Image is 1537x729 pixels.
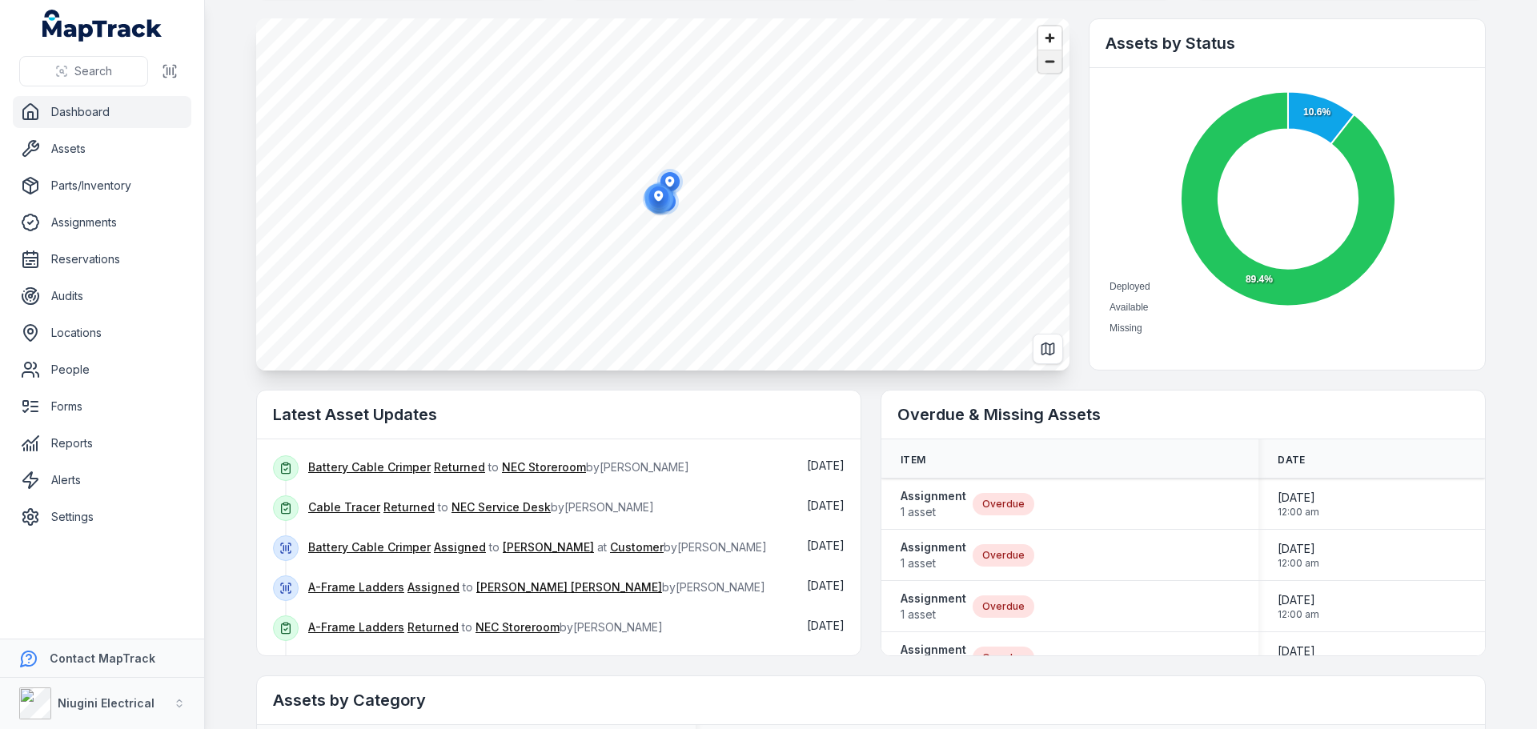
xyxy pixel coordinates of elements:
span: [DATE] [1278,541,1319,557]
span: 1 asset [901,607,966,623]
button: Zoom in [1038,26,1061,50]
strong: Assignment [901,591,966,607]
a: Assignment1 asset [901,488,966,520]
a: [PERSON_NAME] [503,539,594,555]
span: Deployed [1110,281,1150,292]
button: Search [19,56,148,86]
time: 4/30/2025, 12:00:00 AM [1278,490,1319,519]
a: Reservations [13,243,191,275]
button: Switch to Map View [1033,334,1063,364]
h2: Latest Asset Updates [273,403,845,426]
div: Overdue [973,595,1034,618]
strong: Niugini Electrical [58,696,155,710]
a: Locations [13,317,191,349]
div: Overdue [973,493,1034,515]
a: Parts/Inventory [13,170,191,202]
span: [DATE] [807,459,845,472]
span: 12:00 am [1278,608,1319,621]
a: Returned [434,459,485,475]
time: 9/9/2025, 12:00:00 PM [1278,643,1320,672]
h2: Assets by Category [273,689,1469,711]
span: to at by [PERSON_NAME] [308,540,767,554]
a: Customer [610,539,664,555]
span: [DATE] [807,499,845,512]
h2: Assets by Status [1106,32,1469,54]
span: to by [PERSON_NAME] [308,580,765,594]
a: Assignment1 asset [901,539,966,571]
a: People [13,354,191,386]
span: [DATE] [1278,643,1320,659]
span: 12:00 am [1278,506,1319,519]
time: 9/9/2025, 10:07:06 AM [807,619,845,632]
a: Assignments [13,206,191,238]
a: Battery Cable Crimper [308,539,431,555]
div: Overdue [973,544,1034,567]
a: Assigned [407,579,459,595]
span: Available [1110,302,1148,313]
a: A-Frame Ladders [308,579,404,595]
span: [DATE] [1278,592,1319,608]
a: Reports [13,427,191,459]
a: MapTrack [42,10,163,42]
a: Battery Cable Crimper [308,459,431,475]
span: to by [PERSON_NAME] [308,620,663,634]
span: 1 asset [901,555,966,571]
time: 4/30/2025, 12:00:00 AM [1278,592,1319,621]
span: [DATE] [807,579,845,592]
h2: Overdue & Missing Assets [897,403,1469,426]
span: [DATE] [807,539,845,552]
span: [DATE] [1278,490,1319,506]
a: [PERSON_NAME] [PERSON_NAME] [476,579,662,595]
a: Returned [407,619,459,635]
a: NEC Storeroom [502,459,586,475]
div: Overdue [973,647,1034,669]
span: Missing [1110,322,1142,334]
span: 12:00 am [1278,557,1319,570]
a: NEC Service Desk [451,499,551,515]
a: Alerts [13,464,191,496]
a: Assignment1 asset [901,591,966,623]
canvas: Map [256,18,1069,371]
time: 9/9/2025, 10:07:28 AM [807,579,845,592]
time: 9/12/2025, 8:39:08 AM [807,459,845,472]
span: to by [PERSON_NAME] [308,460,689,474]
a: Audits [13,280,191,312]
strong: Assignment [901,539,966,555]
span: to by [PERSON_NAME] [308,500,654,514]
time: 4/30/2025, 12:00:00 AM [1278,541,1319,570]
time: 9/9/2025, 11:34:10 AM [807,539,845,552]
span: Search [74,63,112,79]
span: Item [901,454,925,467]
a: Forms [13,391,191,423]
span: 1 asset [901,504,966,520]
span: [DATE] [807,619,845,632]
a: NEC Storeroom [476,619,560,635]
a: Assets [13,133,191,165]
a: Assigned [434,539,486,555]
span: Date [1278,454,1305,467]
a: Dashboard [13,96,191,128]
a: Assignment [901,642,966,674]
time: 9/12/2025, 8:37:28 AM [807,499,845,512]
a: Cable Tracer [308,499,380,515]
a: Settings [13,501,191,533]
a: Returned [383,499,435,515]
strong: Contact MapTrack [50,651,155,665]
button: Zoom out [1038,50,1061,73]
strong: Assignment [901,642,966,658]
strong: Assignment [901,488,966,504]
a: A-Frame Ladders [308,619,404,635]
